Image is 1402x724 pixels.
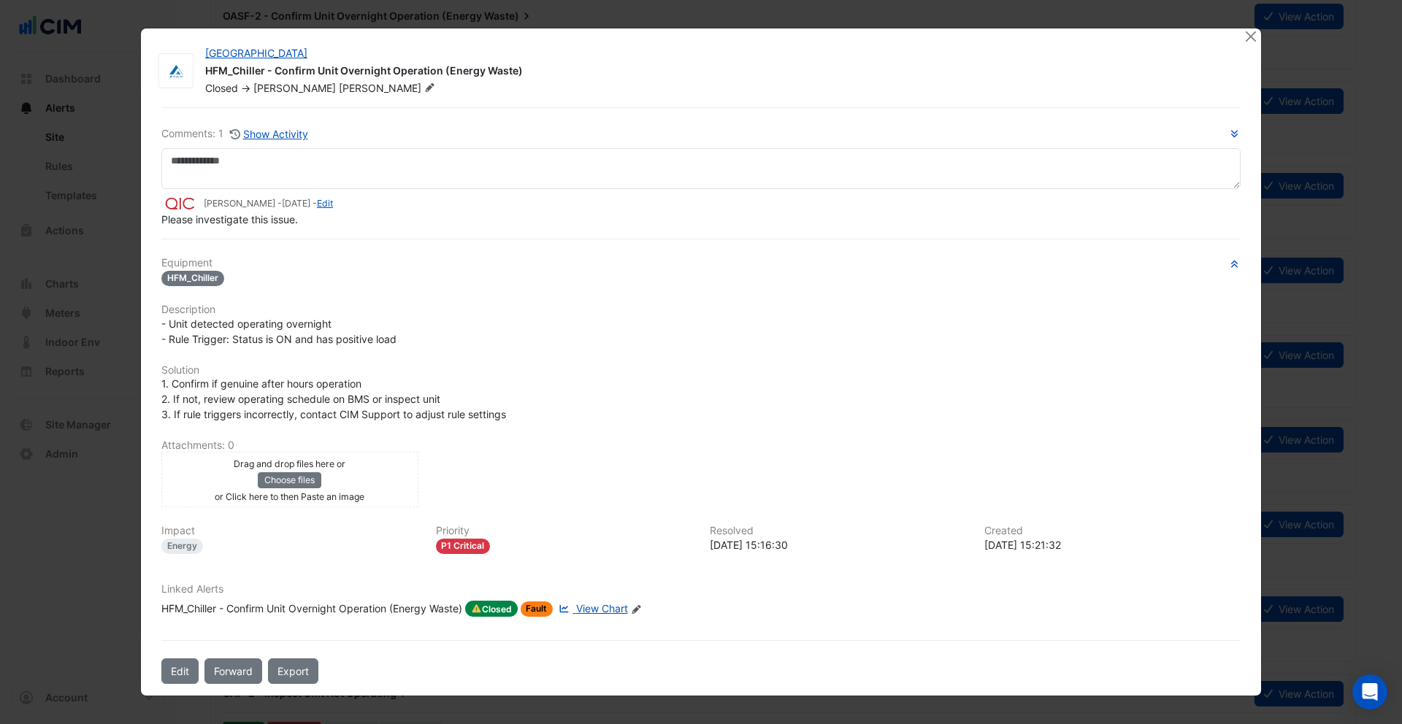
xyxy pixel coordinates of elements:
[161,583,1241,596] h6: Linked Alerts
[161,364,1241,377] h6: Solution
[161,317,397,345] span: - Unit detected operating overnight - Rule Trigger: Status is ON and has positive load
[576,602,628,615] span: View Chart
[204,197,333,210] small: [PERSON_NAME] - -
[710,537,967,552] div: [DATE] 15:16:30
[253,82,336,94] span: [PERSON_NAME]
[161,257,1241,269] h6: Equipment
[205,63,1226,81] div: HFM_Chiller - Confirm Unit Overnight Operation (Energy Waste)
[229,126,309,142] button: Show Activity
[436,525,693,537] h6: Priority
[161,525,418,537] h6: Impact
[984,537,1241,552] div: [DATE] 15:21:32
[161,539,203,554] div: Energy
[984,525,1241,537] h6: Created
[521,601,553,617] span: Fault
[215,491,364,502] small: or Click here to then Paste an image
[556,601,627,617] a: View Chart
[161,601,462,617] div: HFM_Chiller - Confirm Unit Overnight Operation (Energy Waste)
[436,539,491,554] div: P1 Critical
[161,213,298,226] span: Please investigate this issue.
[161,439,1241,452] h6: Attachments: 0
[317,198,333,209] a: Edit
[161,271,224,286] span: HFM_Chiller
[161,196,198,212] img: QIC
[1352,674,1387,709] div: Open Intercom Messenger
[159,64,193,79] img: Airmaster Australia
[234,458,345,469] small: Drag and drop files here or
[241,82,250,94] span: ->
[161,377,506,420] span: 1. Confirm if genuine after hours operation 2. If not, review operating schedule on BMS or inspec...
[631,604,642,615] fa-icon: Edit Linked Alerts
[161,304,1241,316] h6: Description
[161,658,199,684] button: Edit
[1243,28,1258,44] button: Close
[161,126,309,142] div: Comments: 1
[268,658,318,684] a: Export
[282,198,310,209] span: 2024-12-18 15:21:32
[205,47,307,59] a: [GEOGRAPHIC_DATA]
[258,472,321,488] button: Choose files
[465,601,518,617] span: Closed
[204,658,262,684] button: Forward
[339,81,438,96] span: [PERSON_NAME]
[205,82,238,94] span: Closed
[710,525,967,537] h6: Resolved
